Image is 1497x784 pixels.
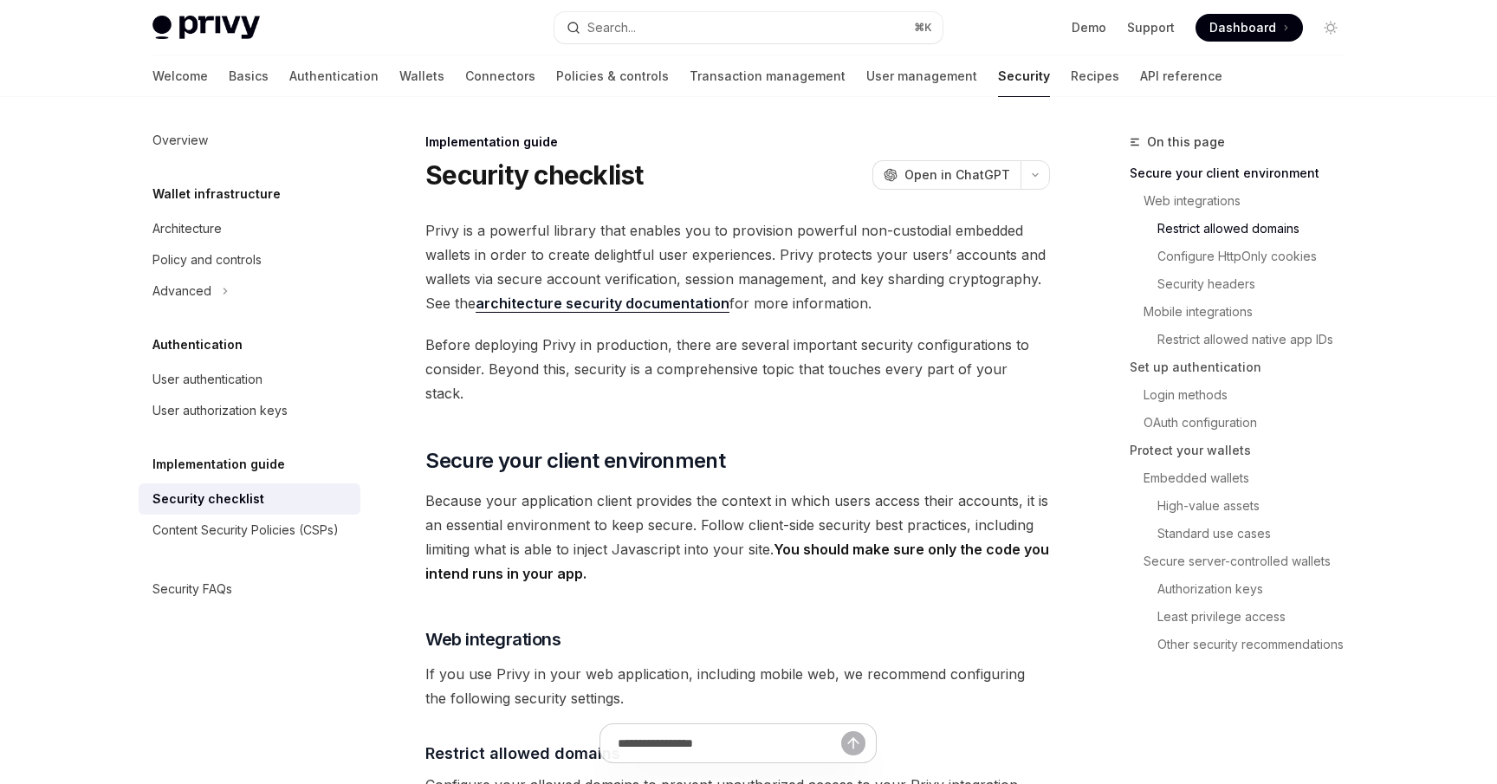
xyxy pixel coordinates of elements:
span: Privy is a powerful library that enables you to provision powerful non-custodial embedded wallets... [425,218,1050,315]
a: Recipes [1071,55,1119,97]
a: Security [998,55,1050,97]
a: Connectors [465,55,535,97]
a: Wallets [399,55,444,97]
a: Web integrations [1144,187,1358,215]
a: Overview [139,125,360,156]
a: Architecture [139,213,360,244]
div: User authorization keys [152,400,288,421]
a: Mobile integrations [1144,298,1358,326]
a: Secure server-controlled wallets [1144,548,1358,575]
a: Embedded wallets [1144,464,1358,492]
button: Open in ChatGPT [872,160,1021,190]
button: Toggle dark mode [1317,14,1345,42]
img: light logo [152,16,260,40]
div: Advanced [152,281,211,301]
h5: Implementation guide [152,454,285,475]
div: Content Security Policies (CSPs) [152,520,339,541]
a: Restrict allowed domains [1157,215,1358,243]
a: Demo [1072,19,1106,36]
h1: Security checklist [425,159,644,191]
span: On this page [1147,132,1225,152]
a: Dashboard [1196,14,1303,42]
a: Standard use cases [1157,520,1358,548]
h5: Authentication [152,334,243,355]
span: Secure your client environment [425,447,725,475]
h5: Wallet infrastructure [152,184,281,204]
a: architecture security documentation [476,295,729,313]
a: Content Security Policies (CSPs) [139,515,360,546]
a: User authorization keys [139,395,360,426]
span: ⌘ K [914,21,932,35]
a: User authentication [139,364,360,395]
a: Authorization keys [1157,575,1358,603]
a: Secure your client environment [1130,159,1358,187]
span: Web integrations [425,627,561,651]
a: Welcome [152,55,208,97]
a: Other security recommendations [1157,631,1358,658]
a: Protect your wallets [1130,437,1358,464]
a: Basics [229,55,269,97]
a: Authentication [289,55,379,97]
a: Login methods [1144,381,1358,409]
a: Transaction management [690,55,846,97]
div: Overview [152,130,208,151]
button: Search...⌘K [554,12,943,43]
div: Implementation guide [425,133,1050,151]
div: Policy and controls [152,249,262,270]
span: If you use Privy in your web application, including mobile web, we recommend configuring the foll... [425,662,1050,710]
div: Architecture [152,218,222,239]
span: Dashboard [1209,19,1276,36]
a: Set up authentication [1130,353,1358,381]
a: Policy and controls [139,244,360,275]
a: Policies & controls [556,55,669,97]
div: Security FAQs [152,579,232,599]
span: Open in ChatGPT [904,166,1010,184]
div: Security checklist [152,489,264,509]
a: Restrict allowed native app IDs [1157,326,1358,353]
button: Send message [841,731,865,755]
span: Before deploying Privy in production, there are several important security configurations to cons... [425,333,1050,405]
a: Security checklist [139,483,360,515]
a: Configure HttpOnly cookies [1157,243,1358,270]
a: OAuth configuration [1144,409,1358,437]
div: User authentication [152,369,262,390]
a: User management [866,55,977,97]
a: Security FAQs [139,573,360,605]
a: Security headers [1157,270,1358,298]
span: Because your application client provides the context in which users access their accounts, it is ... [425,489,1050,586]
a: Least privilege access [1157,603,1358,631]
a: Support [1127,19,1175,36]
div: Search... [587,17,636,38]
a: High-value assets [1157,492,1358,520]
a: API reference [1140,55,1222,97]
